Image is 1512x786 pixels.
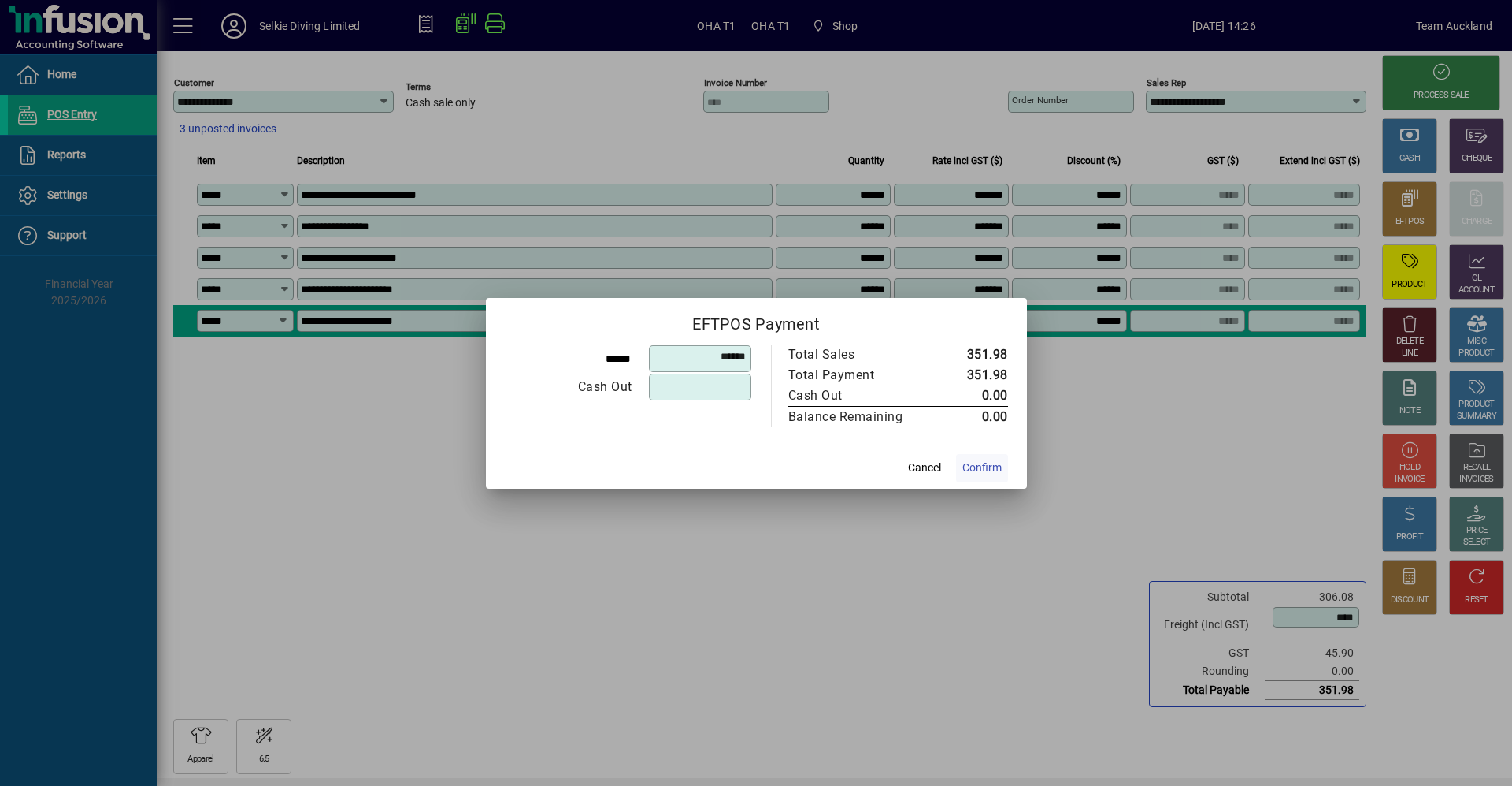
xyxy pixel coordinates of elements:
[787,365,936,386] td: Total Payment
[936,386,1008,407] td: 0.00
[788,408,921,427] div: Balance Remaining
[962,460,1002,476] span: Confirm
[936,345,1008,365] td: 351.98
[506,378,632,397] div: Cash Out
[936,406,1008,427] td: 0.00
[486,298,1027,344] h2: EFTPOS Payment
[908,460,941,476] span: Cancel
[899,454,950,482] button: Cancel
[936,365,1008,386] td: 351.98
[788,386,921,405] div: Cash Out
[956,454,1008,482] button: Confirm
[787,345,936,365] td: Total Sales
